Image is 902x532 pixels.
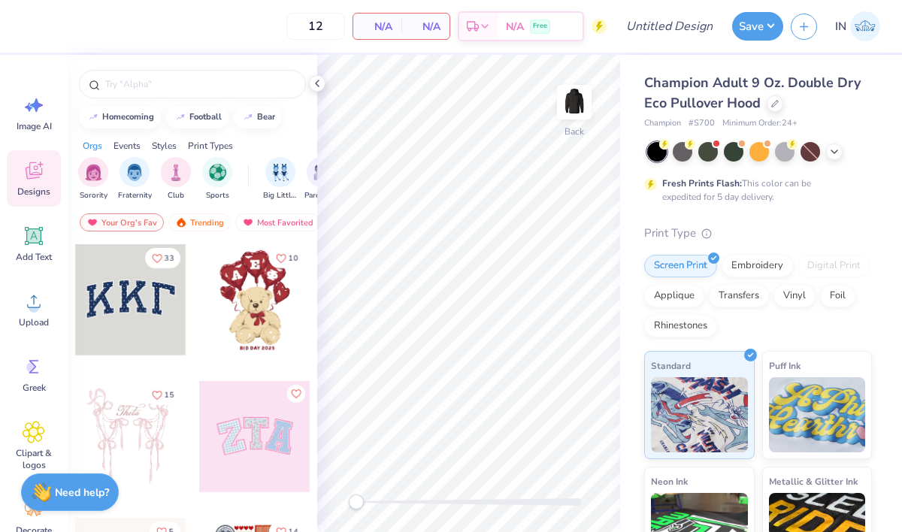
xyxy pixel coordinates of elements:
[313,164,331,181] img: Parent's Weekend Image
[565,125,584,138] div: Back
[651,377,748,452] img: Standard
[289,255,298,262] span: 10
[722,255,793,277] div: Embroidery
[242,113,254,122] img: trend_line.gif
[104,77,296,92] input: Try "Alpha"
[118,157,152,201] div: filter for Fraternity
[118,190,152,201] span: Fraternity
[769,358,801,373] span: Puff Ink
[304,190,339,201] span: Parent's Weekend
[533,21,547,32] span: Free
[145,385,180,405] button: Like
[709,285,769,307] div: Transfers
[78,157,108,201] button: filter button
[235,213,320,231] div: Most Favorited
[850,11,880,41] img: Issay Niki
[145,248,180,268] button: Like
[102,113,154,121] div: homecoming
[769,377,866,452] img: Puff Ink
[304,157,339,201] div: filter for Parent's Weekend
[78,157,108,201] div: filter for Sorority
[257,113,275,121] div: bear
[202,157,232,201] div: filter for Sports
[651,358,691,373] span: Standard
[349,494,364,509] div: Accessibility label
[263,157,298,201] div: filter for Big Little Reveal
[174,113,186,122] img: trend_line.gif
[286,13,345,40] input: – –
[820,285,855,307] div: Foil
[80,190,107,201] span: Sorority
[16,251,52,263] span: Add Text
[269,248,304,268] button: Like
[79,106,161,128] button: homecoming
[9,447,59,471] span: Clipart & logos
[614,11,725,41] input: Untitled Design
[773,285,816,307] div: Vinyl
[87,113,99,122] img: trend_line.gif
[644,255,717,277] div: Screen Print
[644,315,717,337] div: Rhinestones
[165,255,174,262] span: 33
[166,106,229,128] button: football
[161,157,191,201] button: filter button
[287,385,305,403] button: Like
[263,157,298,201] button: filter button
[410,19,440,35] span: N/A
[662,177,847,204] div: This color can be expedited for 5 day delivery.
[304,157,339,201] button: filter button
[152,139,177,153] div: Styles
[722,117,798,130] span: Minimum Order: 24 +
[188,139,233,153] div: Print Types
[55,485,109,500] strong: Need help?
[168,164,184,181] img: Club Image
[242,217,254,228] img: most_fav.gif
[769,473,858,489] span: Metallic & Glitter Ink
[689,117,715,130] span: # S700
[651,473,688,489] span: Neon Ink
[80,213,164,231] div: Your Org's Fav
[798,255,870,277] div: Digital Print
[175,217,187,228] img: trending.gif
[272,164,289,181] img: Big Little Reveal Image
[506,19,524,35] span: N/A
[835,18,846,35] span: IN
[202,157,232,201] button: filter button
[23,382,46,394] span: Greek
[19,316,49,328] span: Upload
[168,190,184,201] span: Club
[165,391,174,399] span: 15
[644,225,872,242] div: Print Type
[114,139,141,153] div: Events
[86,217,98,228] img: most_fav.gif
[362,19,392,35] span: N/A
[168,213,231,231] div: Trending
[209,164,226,181] img: Sports Image
[732,12,783,41] button: Save
[85,164,102,181] img: Sorority Image
[17,186,50,198] span: Designs
[118,157,152,201] button: filter button
[17,120,52,132] span: Image AI
[644,117,681,130] span: Champion
[189,113,222,121] div: football
[644,285,704,307] div: Applique
[263,190,298,201] span: Big Little Reveal
[644,74,861,112] span: Champion Adult 9 Oz. Double Dry Eco Pullover Hood
[206,190,229,201] span: Sports
[828,11,887,41] a: IN
[161,157,191,201] div: filter for Club
[126,164,143,181] img: Fraternity Image
[83,139,102,153] div: Orgs
[234,106,282,128] button: bear
[559,87,589,117] img: Back
[662,177,742,189] strong: Fresh Prints Flash:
